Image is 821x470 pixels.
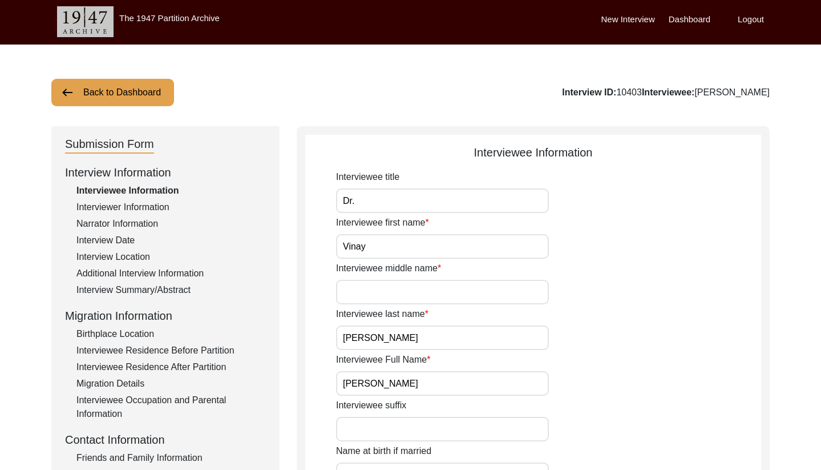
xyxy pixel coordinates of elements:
[562,86,770,99] div: 10403 [PERSON_NAME]
[642,87,694,97] b: Interviewee:
[76,250,266,264] div: Interview Location
[119,13,220,23] label: The 1947 Partition Archive
[336,262,441,275] label: Interviewee middle name
[76,360,266,374] div: Interviewee Residence After Partition
[76,451,266,465] div: Friends and Family Information
[76,234,266,247] div: Interview Date
[60,86,74,99] img: arrow-left.png
[336,444,431,458] label: Name at birth if married
[76,200,266,214] div: Interviewer Information
[76,267,266,280] div: Additional Interview Information
[65,307,266,324] div: Migration Information
[738,13,764,26] label: Logout
[336,216,429,230] label: Interviewee first name
[76,283,266,297] div: Interview Summary/Abstract
[76,377,266,391] div: Migration Details
[57,6,114,37] img: header-logo.png
[76,344,266,357] div: Interviewee Residence Before Partition
[76,184,266,198] div: Interviewee Information
[65,431,266,448] div: Contact Information
[336,399,406,412] label: Interviewee suffix
[305,144,761,161] div: Interviewee Information
[65,164,266,181] div: Interview Information
[562,87,616,97] b: Interview ID:
[65,135,154,154] div: Submission Form
[51,79,174,106] button: Back to Dashboard
[336,170,399,184] label: Interviewee title
[669,13,710,26] label: Dashboard
[76,393,266,421] div: Interviewee Occupation and Parental Information
[76,327,266,341] div: Birthplace Location
[601,13,655,26] label: New Interview
[76,217,266,231] div: Narrator Information
[336,307,428,321] label: Interviewee last name
[336,353,430,367] label: Interviewee Full Name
